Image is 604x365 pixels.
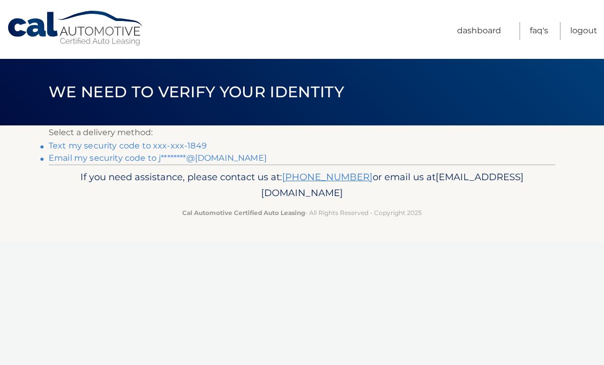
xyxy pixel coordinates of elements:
[49,82,344,101] span: We need to verify your identity
[55,169,549,202] p: If you need assistance, please contact us at: or email us at
[49,153,267,163] a: Email my security code to j********@[DOMAIN_NAME]
[7,10,145,47] a: Cal Automotive
[282,171,373,183] a: [PHONE_NUMBER]
[182,209,305,217] strong: Cal Automotive Certified Auto Leasing
[530,22,548,40] a: FAQ's
[55,207,549,218] p: - All Rights Reserved - Copyright 2025
[570,22,597,40] a: Logout
[49,141,207,151] a: Text my security code to xxx-xxx-1849
[457,22,501,40] a: Dashboard
[49,125,555,140] p: Select a delivery method:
